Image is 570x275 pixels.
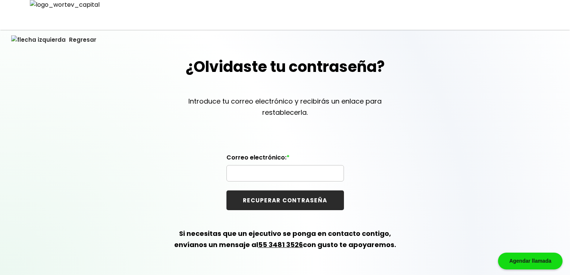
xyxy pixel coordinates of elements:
[174,229,396,249] b: Si necesitas que un ejecutivo se ponga en contacto contigo, envíanos un mensaje al con gusto te a...
[226,154,344,165] label: Correo electrónico:
[173,96,397,118] p: Introduce tu correo electrónico y recibirás un enlace para restablecerla.
[11,35,66,44] img: flecha izquierda
[186,56,385,78] h1: ¿Olvidaste tu contraseña?
[258,240,303,249] a: 55 3481 3526
[498,253,563,269] div: Agendar llamada
[226,190,344,210] button: RECUPERAR CONTRASEÑA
